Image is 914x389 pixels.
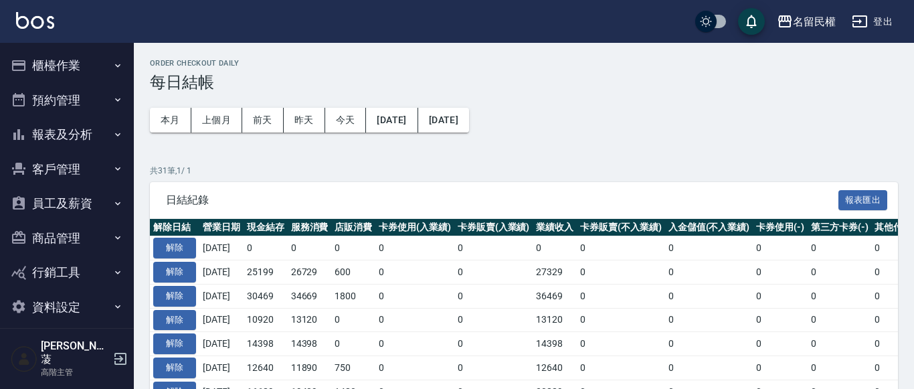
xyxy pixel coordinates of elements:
td: 25199 [244,260,288,285]
td: 0 [577,332,665,356]
td: 14398 [288,332,332,356]
button: 本月 [150,108,191,133]
td: 30469 [244,284,288,308]
p: 共 31 筆, 1 / 1 [150,165,898,177]
button: 今天 [325,108,367,133]
button: 上個月 [191,108,242,133]
button: 解除 [153,358,196,378]
span: 日結紀錄 [166,193,838,207]
a: 報表匯出 [838,193,888,206]
td: 12640 [244,356,288,380]
td: [DATE] [199,260,244,285]
button: 客戶管理 [5,152,128,187]
td: [DATE] [199,284,244,308]
button: 登出 [846,9,898,34]
td: 0 [375,308,454,332]
th: 入金儲值(不入業績) [665,219,753,236]
td: 0 [577,236,665,260]
th: 服務消費 [288,219,332,236]
td: 11890 [288,356,332,380]
td: 0 [753,356,808,380]
button: 昨天 [284,108,325,133]
td: 36469 [533,284,577,308]
td: 27329 [533,260,577,285]
td: 0 [808,308,872,332]
h3: 每日結帳 [150,73,898,92]
th: 現金結存 [244,219,288,236]
td: 0 [375,332,454,356]
td: 0 [577,308,665,332]
td: 12640 [533,356,577,380]
td: [DATE] [199,308,244,332]
img: Person [11,345,37,372]
button: 預約管理 [5,83,128,118]
td: 0 [533,236,577,260]
h5: [PERSON_NAME]蓤 [41,339,109,366]
td: [DATE] [199,332,244,356]
td: [DATE] [199,236,244,260]
td: 0 [454,332,533,356]
img: Logo [16,12,54,29]
td: 14398 [533,332,577,356]
button: 資料設定 [5,290,128,325]
td: 0 [665,332,753,356]
td: 0 [808,284,872,308]
td: 13120 [533,308,577,332]
td: 0 [375,284,454,308]
td: 0 [753,284,808,308]
div: 名留民權 [793,13,836,30]
td: 0 [577,260,665,285]
td: 0 [454,260,533,285]
h2: Order checkout daily [150,59,898,68]
td: 26729 [288,260,332,285]
th: 店販消費 [331,219,375,236]
td: 0 [454,308,533,332]
td: 0 [454,356,533,380]
td: 0 [808,260,872,285]
button: 報表及分析 [5,117,128,152]
button: [DATE] [418,108,469,133]
td: 750 [331,356,375,380]
button: [DATE] [366,108,418,133]
button: 報表匯出 [838,190,888,211]
td: 0 [375,236,454,260]
button: 商品管理 [5,221,128,256]
th: 卡券使用(-) [753,219,808,236]
button: 行銷工具 [5,255,128,290]
td: 1800 [331,284,375,308]
button: 櫃檯作業 [5,48,128,83]
td: 0 [331,332,375,356]
td: 0 [331,308,375,332]
td: 600 [331,260,375,285]
td: 0 [753,308,808,332]
button: 解除 [153,310,196,331]
td: 0 [331,236,375,260]
button: 名留民權 [771,8,841,35]
td: 0 [808,332,872,356]
td: 0 [665,356,753,380]
button: 解除 [153,262,196,283]
th: 卡券販賣(入業績) [454,219,533,236]
button: 解除 [153,286,196,307]
td: 0 [808,356,872,380]
td: 0 [665,236,753,260]
button: 前天 [242,108,284,133]
td: 0 [665,284,753,308]
th: 卡券販賣(不入業績) [577,219,665,236]
td: 0 [665,308,753,332]
th: 解除日結 [150,219,199,236]
button: save [738,8,765,35]
td: 0 [375,356,454,380]
td: 0 [244,236,288,260]
td: 0 [577,284,665,308]
p: 高階主管 [41,366,109,378]
td: 0 [288,236,332,260]
td: 0 [808,236,872,260]
td: 34669 [288,284,332,308]
td: 0 [375,260,454,285]
td: 0 [753,332,808,356]
td: 14398 [244,332,288,356]
td: 0 [665,260,753,285]
button: 員工及薪資 [5,186,128,221]
th: 第三方卡券(-) [808,219,872,236]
